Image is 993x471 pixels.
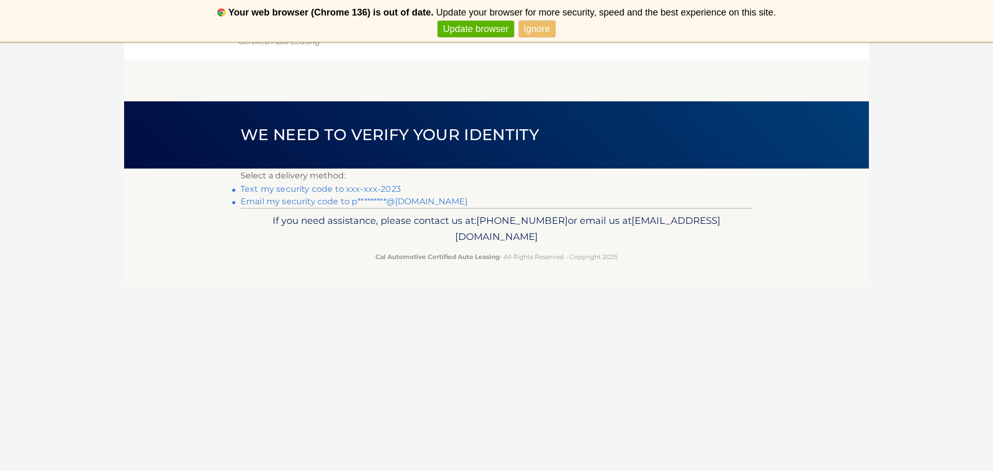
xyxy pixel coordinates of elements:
[438,21,514,38] a: Update browser
[519,21,555,38] a: Ignore
[240,169,753,183] p: Select a delivery method:
[240,125,539,144] span: We need to verify your identity
[240,184,401,194] a: Text my security code to xxx-xxx-2023
[436,7,776,18] span: Update your browser for more security, speed and the best experience on this site.
[229,7,434,18] b: Your web browser (Chrome 136) is out of date.
[247,212,746,246] p: If you need assistance, please contact us at: or email us at
[240,196,468,206] a: Email my security code to p*********@[DOMAIN_NAME]
[375,253,500,261] strong: Cal Automotive Certified Auto Leasing
[476,215,568,226] span: [PHONE_NUMBER]
[247,251,746,262] p: - All Rights Reserved - Copyright 2025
